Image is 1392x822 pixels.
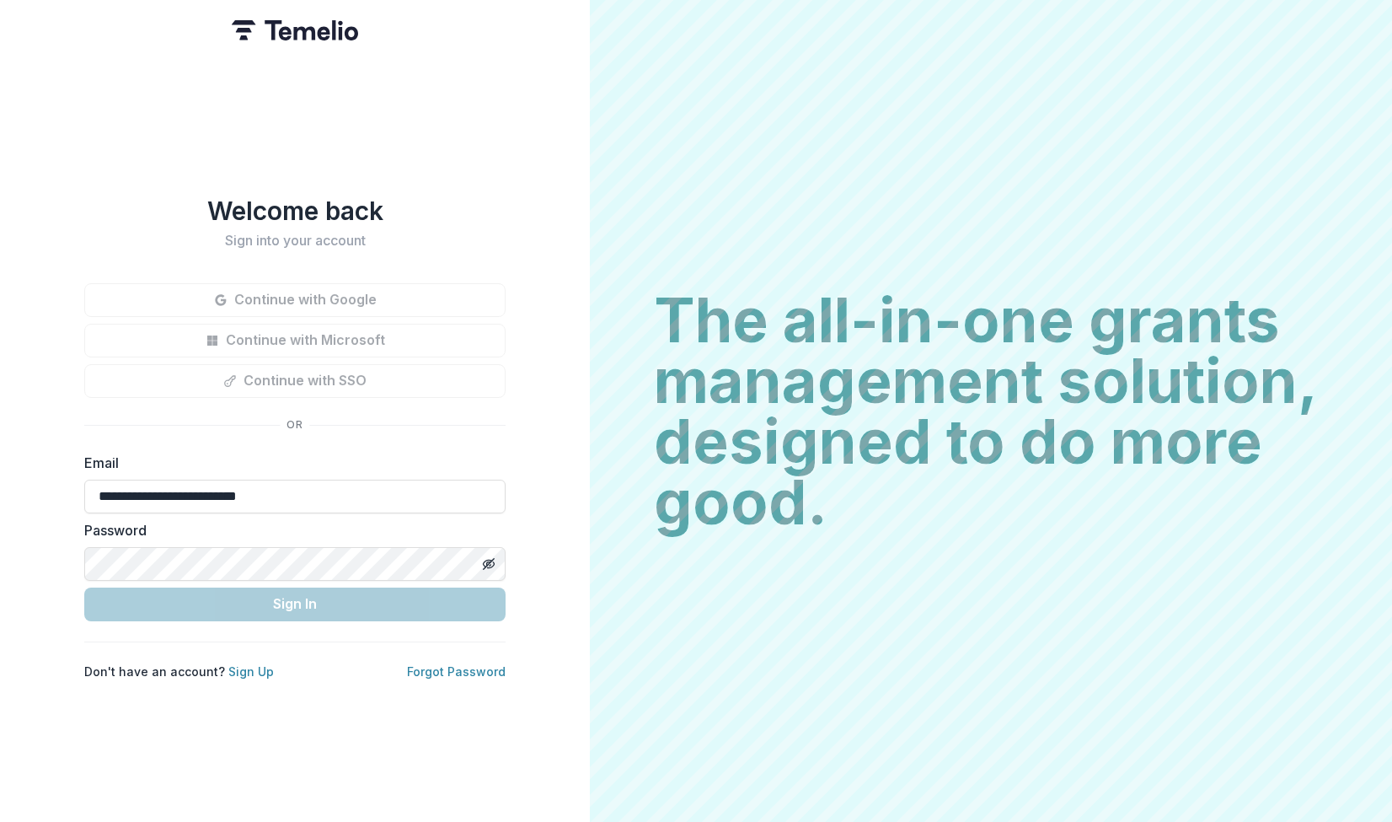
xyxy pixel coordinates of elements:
[84,663,274,680] p: Don't have an account?
[84,233,506,249] h2: Sign into your account
[228,664,274,679] a: Sign Up
[475,551,502,578] button: Toggle password visibility
[84,520,495,540] label: Password
[84,324,506,357] button: Continue with Microsoft
[84,283,506,317] button: Continue with Google
[84,453,495,473] label: Email
[84,364,506,398] button: Continue with SSO
[84,196,506,226] h1: Welcome back
[232,20,358,40] img: Temelio
[407,664,506,679] a: Forgot Password
[84,588,506,621] button: Sign In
